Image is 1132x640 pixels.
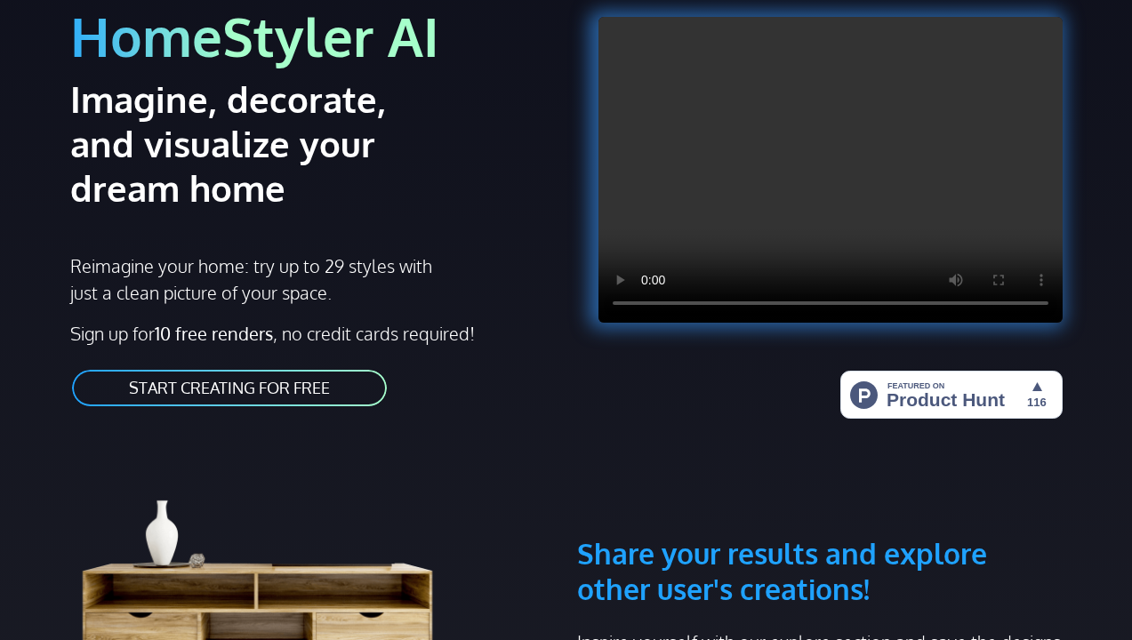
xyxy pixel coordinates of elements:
h2: Imagine, decorate, and visualize your dream home [70,76,459,210]
h1: HomeStyler AI [70,3,556,69]
img: HomeStyler AI - Interior Design Made Easy: One Click to Your Dream Home | Product Hunt [840,371,1063,419]
a: START CREATING FOR FREE [70,368,389,408]
p: Reimagine your home: try up to 29 styles with just a clean picture of your space. [70,252,435,306]
h3: Share your results and explore other user's creations! [577,451,1063,607]
strong: 10 free renders [155,322,273,345]
p: Sign up for , no credit cards required! [70,320,556,347]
